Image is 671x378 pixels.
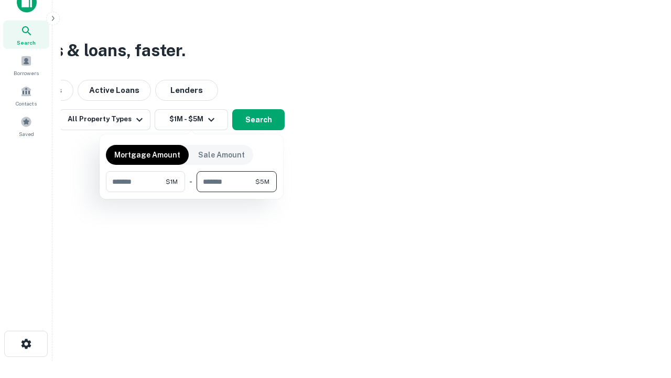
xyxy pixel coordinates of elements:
[198,149,245,161] p: Sale Amount
[189,171,192,192] div: -
[619,294,671,344] iframe: Chat Widget
[166,177,178,186] span: $1M
[114,149,180,161] p: Mortgage Amount
[255,177,269,186] span: $5M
